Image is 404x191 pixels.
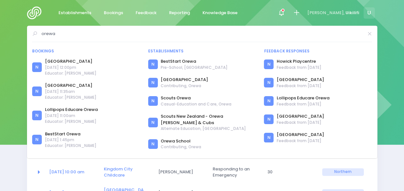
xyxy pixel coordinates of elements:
div: N [32,135,42,144]
div: N [148,59,158,69]
a: Knowledge Base [197,7,243,19]
span: Educator: [PERSON_NAME] [45,119,98,124]
span: Knowledge Base [202,10,238,16]
div: N [32,62,42,72]
div: N [148,78,158,87]
span: Educator: [PERSON_NAME] [45,95,96,100]
span: Feedback [136,10,157,16]
a: [GEOGRAPHIC_DATA] [45,58,96,65]
span: 30 [267,169,309,175]
span: Contributing, Orewa [161,83,208,89]
span: [DATE] 12:00pm [45,65,96,70]
span: Casual-Education and Care, Orewa [161,101,231,107]
span: Feedback from [DATE] [277,120,324,125]
div: Bookings [32,48,140,54]
span: Feedback from [DATE] [277,138,324,144]
div: N [264,114,274,124]
span: Feedback from [DATE] [277,65,321,70]
div: N [148,96,158,106]
span: [DATE] 11:35am [45,89,96,95]
span: Feedback from [DATE] [277,101,329,107]
span: [DATE] 1:45pm [45,137,96,143]
span: Educator: [PERSON_NAME] [45,70,96,76]
div: N [148,118,158,127]
span: Reporting [169,10,190,16]
span: Pre-School, [GEOGRAPHIC_DATA] [161,65,227,70]
a: Lollipops Educare Orewa [45,106,98,113]
span: U [364,7,375,19]
a: [GEOGRAPHIC_DATA] [45,82,96,89]
div: N [264,59,274,69]
a: Bookings [99,7,129,19]
a: Orewa School [161,138,201,144]
span: Alternate Education, [GEOGRAPHIC_DATA] [161,126,256,132]
a: Scouts New Zealand - Orewa [PERSON_NAME] & Cubs [161,113,256,126]
a: Lollipops Educare Orewa [277,95,329,101]
a: [GEOGRAPHIC_DATA] [161,77,208,83]
input: Search for anything (like establishments, bookings, or feedback) [41,29,363,39]
a: [GEOGRAPHIC_DATA] [277,113,324,120]
a: Reporting [164,7,195,19]
td: Northern [318,162,368,183]
div: Establishments [148,48,256,54]
td: 30 [263,162,318,183]
a: BestStart Orewa [161,58,227,65]
div: N [264,96,274,106]
td: Responding to an Emergency [209,162,263,183]
td: <a href="https://app.stjis.org.nz/bookings/523776" class="font-weight-bold">25 Aug at 10:00 am</a> [45,162,100,183]
div: N [32,111,42,120]
span: Northern [322,168,364,176]
a: Feedback [130,7,162,19]
a: Scouts Orewa [161,95,231,101]
span: Contributing, Orewa [161,144,201,150]
a: Howick Playcentre [277,58,321,65]
img: Logo [27,6,45,19]
span: Establishments [58,10,91,16]
span: Uikilifi [346,10,359,16]
span: Bookings [104,10,123,16]
a: Kingdom City Childcare [104,166,133,178]
span: Responding to an Emergency [213,166,255,178]
div: Feedback responses [264,48,372,54]
span: [PERSON_NAME] [158,169,200,175]
span: Educator: [PERSON_NAME] [45,143,96,149]
td: <a href="https://app.stjis.org.nz/establishments/208641" class="font-weight-bold">Kingdom City Ch... [100,162,154,183]
a: Establishments [53,7,97,19]
div: N [148,139,158,149]
div: N [32,86,42,96]
span: Feedback from [DATE] [277,83,324,89]
span: [DATE] 11:00am [45,113,98,119]
div: N [264,78,274,87]
a: [GEOGRAPHIC_DATA] [277,77,324,83]
a: BestStart Orewa [45,131,96,137]
span: [PERSON_NAME], [307,10,345,16]
div: N [264,133,274,142]
a: [GEOGRAPHIC_DATA] [277,132,324,138]
a: [DATE] 10:00 am [49,169,84,175]
td: Nikkey Cloete [154,162,209,183]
